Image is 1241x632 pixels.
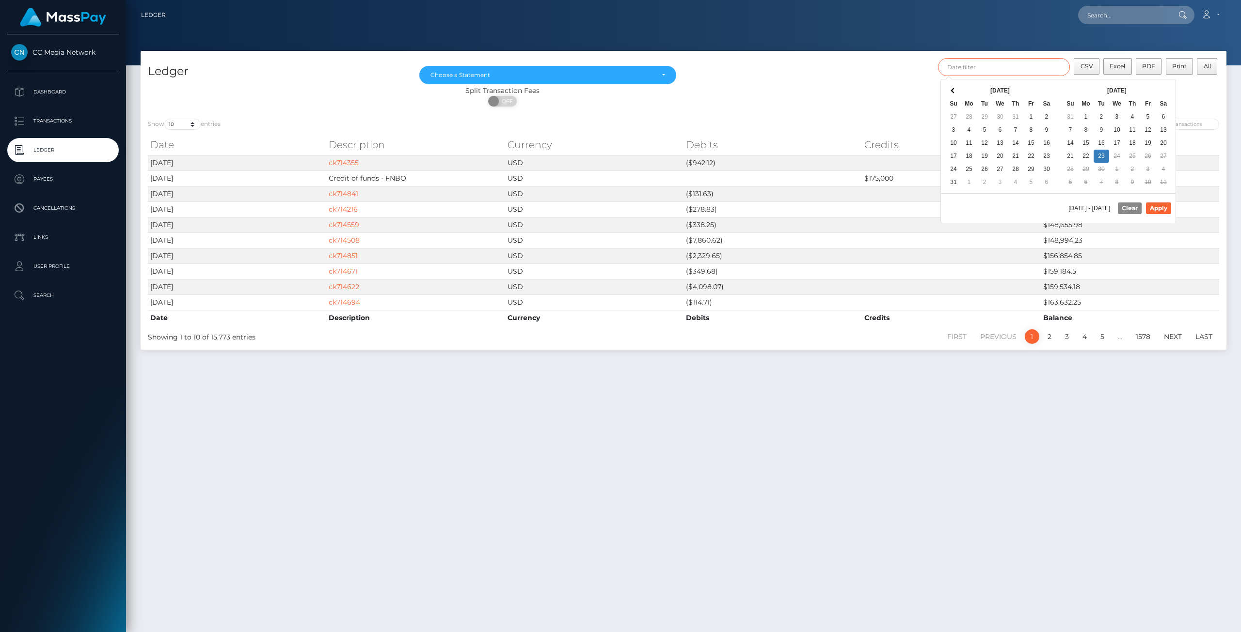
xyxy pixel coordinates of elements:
td: 21 [1063,150,1078,163]
td: 10 [946,137,961,150]
img: MassPay Logo [20,8,106,27]
label: Show entries [148,119,221,130]
td: 16 [1039,137,1054,150]
td: [DATE] [148,155,326,170]
a: Dashboard [7,80,119,104]
a: Search [7,283,119,308]
td: 26 [977,163,992,176]
p: Payees [11,172,115,186]
td: [DATE] [148,248,326,263]
td: 2 [1125,163,1140,176]
td: $148,655.98 [1041,217,1219,232]
span: [DATE] - [DATE] [1068,205,1114,211]
th: We [992,97,1008,110]
td: 14 [1063,137,1078,150]
td: 3 [946,123,961,137]
td: 19 [1140,137,1156,150]
td: 5 [1023,176,1039,189]
td: 25 [961,163,977,176]
button: Clear [1118,202,1142,214]
td: 24 [1109,150,1125,163]
td: $156,854.85 [1041,248,1219,263]
a: 1 [1025,329,1039,344]
td: 14 [1008,137,1023,150]
th: We [1109,97,1125,110]
a: User Profile [7,254,119,278]
td: 8 [1109,176,1125,189]
img: CC Media Network [11,44,28,61]
td: 5 [1063,176,1078,189]
td: ($942.12) [684,155,862,170]
span: Print [1172,62,1187,70]
td: 31 [946,176,961,189]
td: $175,000 [862,170,1040,186]
td: 10 [1109,123,1125,137]
div: Split Transaction Fees [141,86,864,96]
th: Sa [1156,97,1171,110]
td: Credit of funds - FNBO [326,170,505,186]
th: Currency [505,135,684,154]
td: 16 [1094,137,1109,150]
td: 13 [992,137,1008,150]
th: Sa [1039,97,1054,110]
a: Cancellations [7,196,119,220]
td: 27 [992,163,1008,176]
a: Payees [7,167,119,191]
span: CC Media Network [7,48,119,57]
td: 11 [961,137,977,150]
td: [DATE] [148,294,326,310]
a: ck714841 [329,189,358,198]
p: Cancellations [11,201,115,216]
td: ($338.25) [684,217,862,232]
td: 20 [992,150,1008,163]
td: ($131.63) [684,186,862,201]
th: Tu [977,97,992,110]
td: 28 [1008,163,1023,176]
td: $159,534.18 [1041,279,1219,294]
td: 27 [1156,150,1171,163]
td: USD [505,263,684,279]
td: 28 [1063,163,1078,176]
input: Search transactions [1149,119,1219,130]
td: 30 [992,110,1008,123]
td: 31 [1063,110,1078,123]
th: Description [326,135,505,154]
td: 6 [1078,176,1094,189]
button: Print [1166,58,1193,75]
td: 3 [1140,163,1156,176]
td: 21 [1008,150,1023,163]
a: ck714508 [329,236,360,245]
td: [DATE] [148,170,326,186]
td: 22 [1023,150,1039,163]
a: Transactions [7,109,119,133]
th: Su [1063,97,1078,110]
button: Excel [1103,58,1132,75]
select: Showentries [164,119,201,130]
td: 29 [1078,163,1094,176]
td: 1 [1109,163,1125,176]
td: USD [505,232,684,248]
td: 29 [977,110,992,123]
td: 19 [977,150,992,163]
td: 18 [1125,137,1140,150]
td: 7 [1094,176,1109,189]
th: Currency [505,310,684,325]
td: [DATE] [148,217,326,232]
button: All [1197,58,1217,75]
td: USD [505,186,684,201]
input: Date filter [938,58,1070,76]
button: Apply [1146,202,1171,214]
p: Ledger [11,143,115,157]
a: ck714355 [329,158,359,167]
td: 5 [1140,110,1156,123]
a: Next [1159,329,1187,344]
span: Excel [1110,62,1125,70]
td: 3 [1109,110,1125,123]
td: [DATE] [148,279,326,294]
td: USD [505,279,684,294]
td: 11 [1156,176,1171,189]
td: 1 [961,176,977,189]
a: ck714559 [329,220,359,229]
td: 9 [1039,123,1054,137]
th: Mo [1078,97,1094,110]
